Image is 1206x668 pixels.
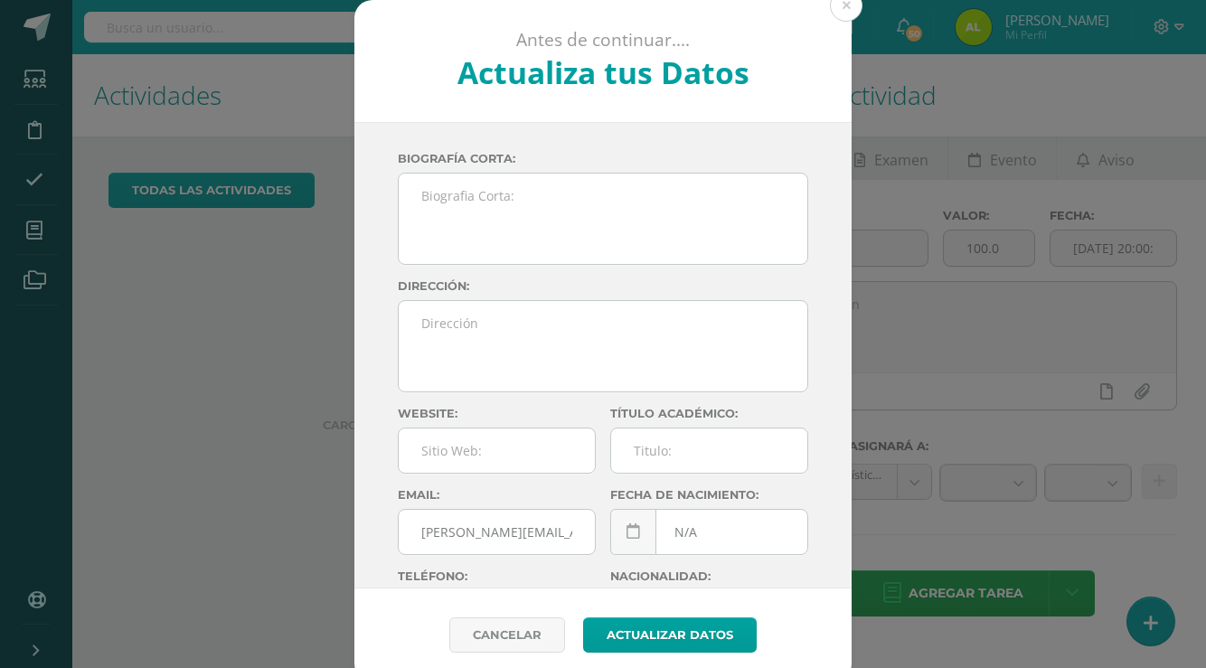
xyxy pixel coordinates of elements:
label: Dirección: [398,279,808,293]
p: Antes de continuar.... [403,29,804,52]
input: Correo Electronico: [399,510,595,554]
input: Titulo: [611,428,807,473]
a: Cancelar [449,617,565,653]
label: Email: [398,488,596,502]
button: Actualizar datos [583,617,757,653]
input: Fecha de Nacimiento: [611,510,807,554]
label: Título académico: [610,407,808,420]
h2: Actualiza tus Datos [403,52,804,93]
label: Nacionalidad: [610,569,808,583]
label: Biografía corta: [398,152,808,165]
label: Fecha de nacimiento: [610,488,808,502]
label: Website: [398,407,596,420]
input: Sitio Web: [399,428,595,473]
label: Teléfono: [398,569,596,583]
